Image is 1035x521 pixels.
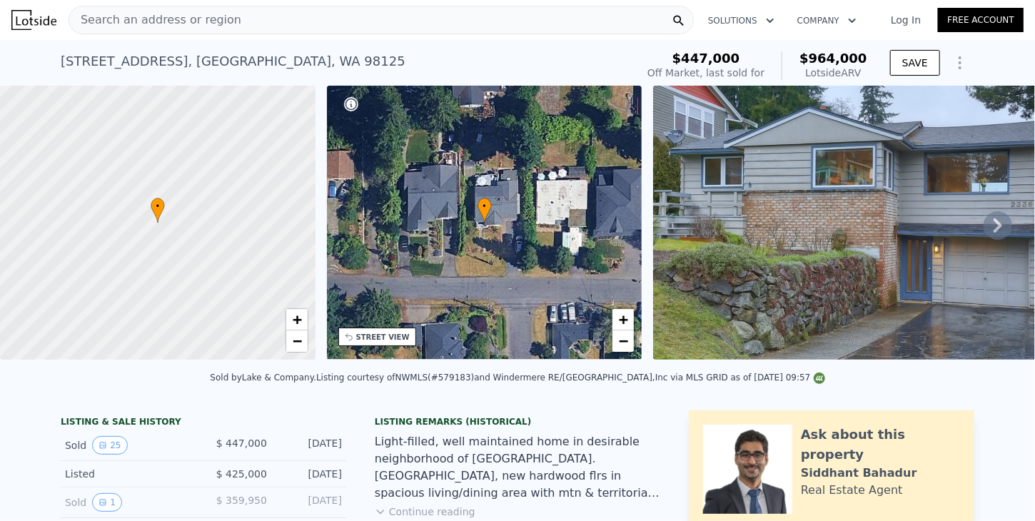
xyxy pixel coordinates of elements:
[278,436,342,455] div: [DATE]
[786,8,868,34] button: Company
[375,416,660,428] div: Listing Remarks (Historical)
[69,11,241,29] span: Search an address or region
[151,198,165,223] div: •
[478,198,492,223] div: •
[216,495,267,506] span: $ 359,950
[612,330,634,352] a: Zoom out
[292,332,301,350] span: −
[210,373,316,383] div: Sold by Lake & Company .
[65,436,192,455] div: Sold
[647,66,764,80] div: Off Market, last sold for
[478,200,492,213] span: •
[61,51,405,71] div: [STREET_ADDRESS] , [GEOGRAPHIC_DATA] , WA 98125
[216,437,267,449] span: $ 447,000
[874,13,938,27] a: Log In
[375,505,475,519] button: Continue reading
[92,436,127,455] button: View historical data
[292,310,301,328] span: +
[151,200,165,213] span: •
[799,66,867,80] div: Lotside ARV
[375,433,660,502] div: Light-filled, well maintained home in desirable neighborhood of [GEOGRAPHIC_DATA]. [GEOGRAPHIC_DA...
[697,8,786,34] button: Solutions
[316,373,825,383] div: Listing courtesy of NWMLS (#579183) and Windermere RE/[GEOGRAPHIC_DATA],Inc via MLS GRID as of [D...
[286,309,308,330] a: Zoom in
[92,493,122,512] button: View historical data
[890,50,940,76] button: SAVE
[612,309,634,330] a: Zoom in
[619,332,628,350] span: −
[619,310,628,328] span: +
[938,8,1024,32] a: Free Account
[65,493,192,512] div: Sold
[11,10,56,30] img: Lotside
[278,493,342,512] div: [DATE]
[672,51,740,66] span: $447,000
[216,468,267,480] span: $ 425,000
[801,482,903,499] div: Real Estate Agent
[814,373,825,384] img: NWMLS Logo
[61,416,346,430] div: LISTING & SALE HISTORY
[278,467,342,481] div: [DATE]
[286,330,308,352] a: Zoom out
[801,425,960,465] div: Ask about this property
[946,49,974,77] button: Show Options
[801,465,917,482] div: Siddhant Bahadur
[65,467,192,481] div: Listed
[799,51,867,66] span: $964,000
[356,332,410,343] div: STREET VIEW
